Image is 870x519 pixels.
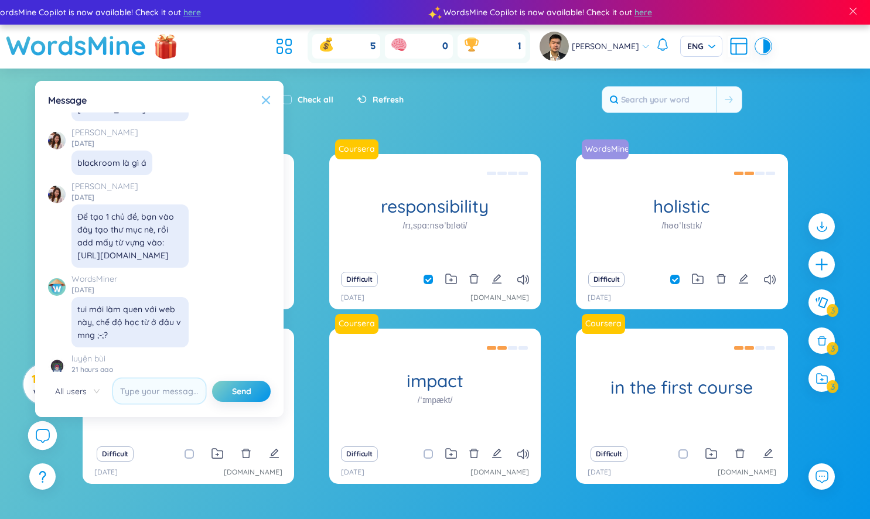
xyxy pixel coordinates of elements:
[582,139,633,159] a: WordsMine
[71,193,189,202] div: [DATE]
[588,272,625,287] button: Difficult
[335,314,383,334] a: Coursera
[540,32,572,61] a: avatar
[48,352,66,375] a: avatar
[718,467,776,478] a: [DOMAIN_NAME]
[71,180,189,193] a: [PERSON_NAME]
[94,467,118,478] p: [DATE]
[334,143,380,155] a: Coursera
[370,40,376,53] span: 5
[97,446,134,462] button: Difficult
[335,139,383,159] a: Coursera
[492,448,502,459] span: edit
[48,186,66,203] img: avatar
[232,385,251,397] span: Send
[71,285,189,295] div: [DATE]
[48,132,66,149] img: avatar
[48,94,87,107] span: Message
[71,352,189,365] a: luyện bùi
[71,126,152,139] a: [PERSON_NAME]
[588,467,611,478] p: [DATE]
[518,40,521,53] span: 1
[634,6,652,19] span: here
[582,314,630,334] a: Coursera
[591,446,627,462] button: Difficult
[581,143,630,155] a: WordsMine
[183,6,201,19] span: here
[716,271,726,288] button: delete
[71,139,152,148] div: [DATE]
[6,25,146,66] a: WordsMine
[470,467,529,478] a: [DOMAIN_NAME]
[814,257,829,272] span: plus
[576,377,787,398] h1: in the first course
[469,274,479,284] span: delete
[48,278,66,296] img: avatar
[77,156,146,169] div: blackroom là gì á
[572,40,639,53] span: [PERSON_NAME]
[30,374,57,395] h3: 11
[469,448,479,459] span: delete
[48,358,66,375] img: avatar
[341,467,364,478] p: [DATE]
[403,219,468,232] h1: /rɪˌspɑːnsəˈbɪləti/
[77,303,183,342] div: tui mới làm quen với web này, chế độ học từ ở đâu v mng ;-;?
[269,448,279,459] span: edit
[469,271,479,288] button: delete
[763,448,773,459] span: edit
[329,371,541,391] h1: impact
[48,272,66,296] a: avatar
[442,40,448,53] span: 0
[71,365,189,374] div: 21 hours ago
[241,448,251,459] span: delete
[735,448,745,459] span: delete
[373,93,404,106] span: Refresh
[738,274,749,284] span: edit
[576,196,787,217] h1: holistic
[687,40,715,52] span: ENG
[48,180,66,203] a: avatar
[341,446,378,462] button: Difficult
[716,274,726,284] span: delete
[588,292,611,303] p: [DATE]
[334,317,380,329] a: Coursera
[71,272,189,285] a: WordsMiner
[581,317,626,329] a: Coursera
[224,467,282,478] a: [DOMAIN_NAME]
[735,446,745,462] button: delete
[298,93,333,106] label: Check all
[341,292,364,303] p: [DATE]
[540,32,569,61] img: avatar
[492,446,502,462] button: edit
[602,87,716,112] input: Search your word
[269,446,279,462] button: edit
[55,383,100,400] span: All users
[112,378,206,404] input: Type your message here...
[154,28,178,63] img: flashSalesIcon.a7f4f837.png
[418,394,453,407] h1: /ˈɪmpækt/
[212,381,271,402] button: Send
[662,219,702,232] h1: /həʊˈlɪstɪk/
[763,446,773,462] button: edit
[470,292,529,303] a: [DOMAIN_NAME]
[241,446,251,462] button: delete
[738,271,749,288] button: edit
[469,446,479,462] button: delete
[48,126,66,149] a: avatar
[329,196,541,217] h1: responsibility
[341,272,378,287] button: Difficult
[77,210,183,262] div: Để tạo 1 chủ đề, bạn vào đây tạo thư mục nè, rồi add mấy từ vựng vào: [URL][DOMAIN_NAME]
[492,274,502,284] span: edit
[492,271,502,288] button: edit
